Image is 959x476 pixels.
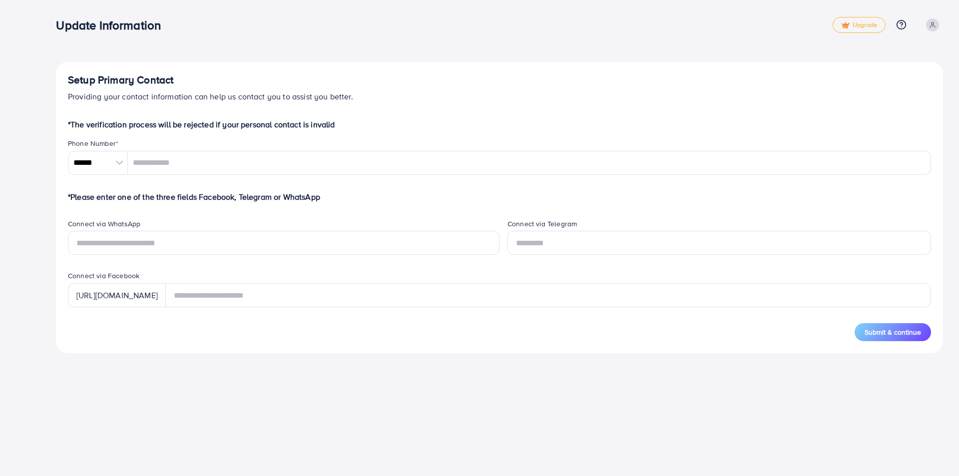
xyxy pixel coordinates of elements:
a: tickUpgrade [833,17,886,33]
span: Submit & continue [865,327,921,337]
button: Submit & continue [855,323,931,341]
div: [URL][DOMAIN_NAME] [68,283,166,307]
label: Phone Number [68,138,118,148]
p: *The verification process will be rejected if your personal contact is invalid [68,118,931,130]
p: *Please enter one of the three fields Facebook, Telegram or WhatsApp [68,191,931,203]
p: Providing your contact information can help us contact you to assist you better. [68,90,931,102]
label: Connect via Facebook [68,271,139,281]
label: Connect via Telegram [507,219,577,229]
h3: Update Information [56,18,169,32]
h4: Setup Primary Contact [68,74,931,86]
img: tick [841,22,850,29]
span: Upgrade [841,21,877,29]
label: Connect via WhatsApp [68,219,140,229]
